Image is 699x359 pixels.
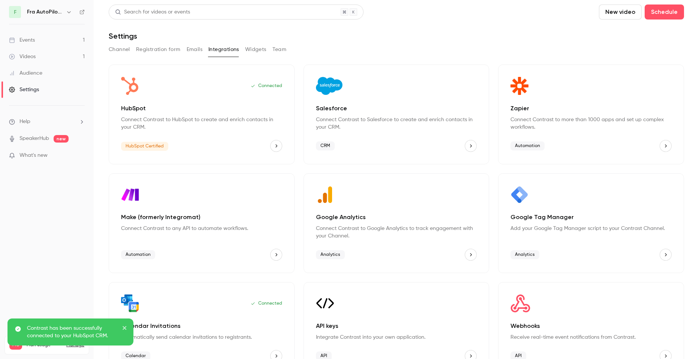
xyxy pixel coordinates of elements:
[510,116,672,131] p: Connect Contrast to more than 1000 apps and set up complex workflows.
[316,333,477,341] p: Integrate Contrast into your own application.
[498,65,684,164] div: Zapier
[510,141,545,150] span: Automation
[510,104,672,113] p: Zapier
[316,141,335,150] span: CRM
[272,44,287,56] button: Team
[76,152,85,159] iframe: Noticeable Trigger
[660,140,672,152] button: Zapier
[316,116,477,131] p: Connect Contrast to Salesforce to create and enrich contacts in your CRM.
[510,321,672,330] p: Webhooks
[251,300,282,306] p: Connected
[121,116,282,131] p: Connect Contrast to HubSpot to create and enrich contacts in your CRM.
[121,142,168,151] span: HubSpot Certified
[316,321,477,330] p: API keys
[465,249,477,261] button: Google Analytics
[19,152,48,159] span: What's new
[9,36,35,44] div: Events
[109,173,295,273] div: Make (formerly Integromat)
[14,8,16,16] span: F
[510,225,672,232] p: Add your Google Tag Manager script to your Contrast Channel.
[9,86,39,93] div: Settings
[498,173,684,273] div: Google Tag Manager
[9,118,85,126] li: help-dropdown-opener
[121,333,282,341] p: Automatically send calendar invitations to registrants.
[121,321,282,330] p: Calendar Invitations
[109,32,137,41] h1: Settings
[19,118,30,126] span: Help
[27,324,117,339] p: Contrast has been successfully connected to your HubSpot CRM.
[136,44,181,56] button: Registration form
[510,250,539,259] span: Analytics
[121,225,282,232] p: Connect Contrast to any API to automate workflows.
[19,135,49,143] a: SpeakerHub
[245,44,266,56] button: Widgets
[316,104,477,113] p: Salesforce
[316,250,345,259] span: Analytics
[9,53,36,60] div: Videos
[115,8,190,16] div: Search for videos or events
[599,5,642,20] button: New video
[270,140,282,152] button: HubSpot
[645,5,684,20] button: Schedule
[270,249,282,261] button: Make (formerly Integromat)
[109,44,130,56] button: Channel
[316,225,477,240] p: Connect Contrast to Google Analytics to track engagement with your Channel.
[316,213,477,222] p: Google Analytics
[304,65,489,164] div: Salesforce
[251,83,282,89] p: Connected
[54,135,69,143] span: new
[121,250,155,259] span: Automation
[9,69,42,77] div: Audience
[27,8,63,16] h6: Fra AutoPilot til TimeLog
[122,324,127,333] button: close
[121,104,282,113] p: HubSpot
[465,140,477,152] button: Salesforce
[208,44,239,56] button: Integrations
[121,213,282,222] p: Make (formerly Integromat)
[510,333,672,341] p: Receive real-time event notifications from Contrast.
[187,44,202,56] button: Emails
[660,249,672,261] button: Google Tag Manager
[109,65,295,164] div: HubSpot
[510,213,672,222] p: Google Tag Manager
[304,173,489,273] div: Google Analytics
